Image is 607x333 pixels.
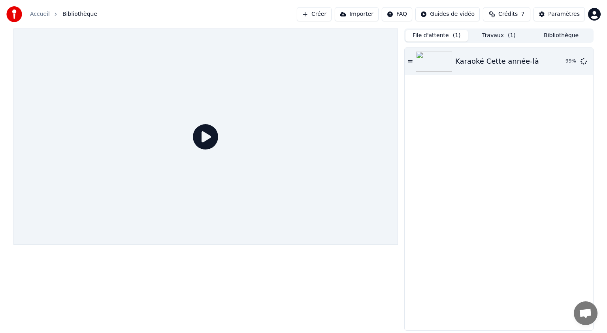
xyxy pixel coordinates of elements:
[453,32,461,40] span: ( 1 )
[405,30,468,42] button: File d'attente
[382,7,412,21] button: FAQ
[483,7,530,21] button: Crédits7
[6,6,22,22] img: youka
[455,56,539,67] div: Karaoké Cette année-là
[468,30,530,42] button: Travaux
[521,10,524,18] span: 7
[30,10,97,18] nav: breadcrumb
[415,7,480,21] button: Guides de vidéo
[297,7,332,21] button: Créer
[530,30,592,42] button: Bibliothèque
[335,7,379,21] button: Importer
[508,32,516,40] span: ( 1 )
[566,58,577,64] div: 99 %
[62,10,97,18] span: Bibliothèque
[548,10,580,18] div: Paramètres
[574,301,598,325] div: Ouvrir le chat
[498,10,518,18] span: Crédits
[533,7,585,21] button: Paramètres
[30,10,50,18] a: Accueil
